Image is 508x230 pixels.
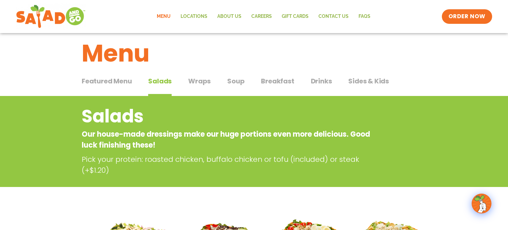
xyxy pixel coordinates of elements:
[82,35,426,71] h1: Menu
[82,76,132,86] span: Featured Menu
[82,154,376,176] p: Pick your protein: roasted chicken, buffalo chicken or tofu (included) or steak (+$1.20)
[227,76,244,86] span: Soup
[82,74,426,96] div: Tabbed content
[148,76,172,86] span: Salads
[188,76,211,86] span: Wraps
[314,9,354,24] a: Contact Us
[152,9,375,24] nav: Menu
[277,9,314,24] a: GIFT CARDS
[448,13,486,21] span: ORDER NOW
[212,9,246,24] a: About Us
[152,9,176,24] a: Menu
[261,76,294,86] span: Breakfast
[176,9,212,24] a: Locations
[311,76,332,86] span: Drinks
[354,9,375,24] a: FAQs
[348,76,389,86] span: Sides & Kids
[82,103,373,130] h2: Salads
[16,3,86,30] img: new-SAG-logo-768×292
[246,9,277,24] a: Careers
[442,9,492,24] a: ORDER NOW
[472,194,491,213] img: wpChatIcon
[82,129,373,151] p: Our house-made dressings make our huge portions even more delicious. Good luck finishing these!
